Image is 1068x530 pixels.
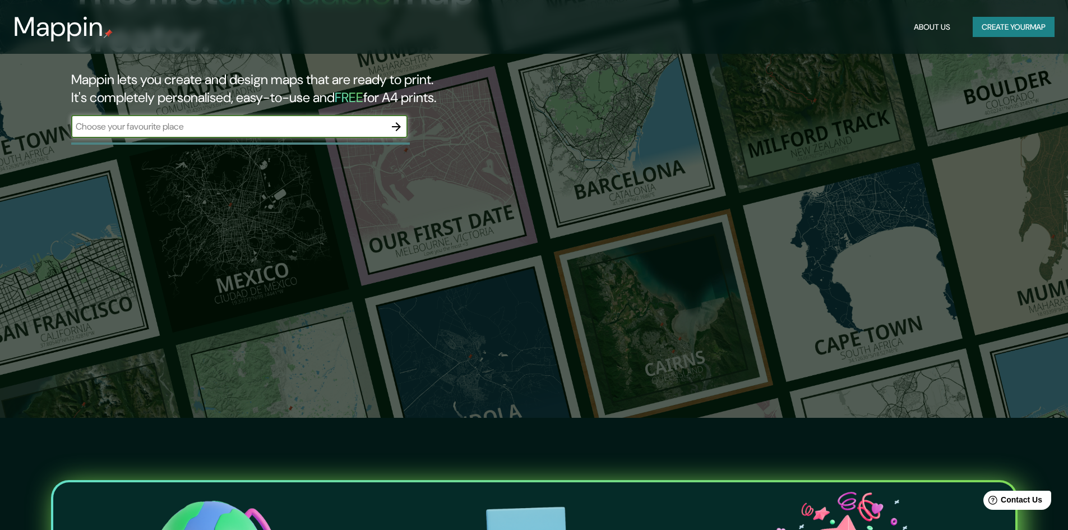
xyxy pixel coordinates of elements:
input: Choose your favourite place [71,120,385,133]
button: About Us [909,17,955,38]
img: mappin-pin [104,29,113,38]
h2: Mappin lets you create and design maps that are ready to print. It's completely personalised, eas... [71,71,605,107]
iframe: Help widget launcher [968,486,1056,518]
h5: FREE [335,89,363,106]
button: Create yourmap [973,17,1055,38]
h3: Mappin [13,11,104,43]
